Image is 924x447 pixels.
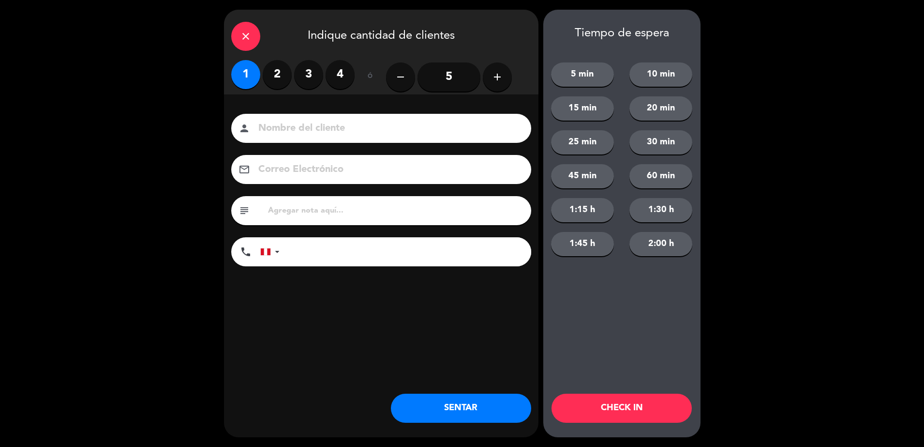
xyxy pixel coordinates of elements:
[257,120,519,137] input: Nombre del cliente
[294,60,323,89] label: 3
[551,164,614,188] button: 45 min
[629,164,692,188] button: 60 min
[492,71,503,83] i: add
[238,123,250,134] i: person
[551,394,692,423] button: CHECK IN
[629,198,692,222] button: 1:30 h
[629,130,692,154] button: 30 min
[391,394,531,423] button: SENTAR
[551,130,614,154] button: 25 min
[267,204,524,217] input: Agregar nota aquí...
[261,238,283,266] div: Peru (Perú): +51
[629,96,692,121] button: 20 min
[326,60,355,89] label: 4
[386,62,415,92] button: remove
[238,205,250,216] i: subject
[551,62,614,87] button: 5 min
[551,198,614,222] button: 1:15 h
[238,164,250,175] i: email
[355,60,386,94] div: ó
[551,232,614,256] button: 1:45 h
[224,10,538,60] div: Indique cantidad de clientes
[629,62,692,87] button: 10 min
[231,60,260,89] label: 1
[257,161,519,178] input: Correo Electrónico
[551,96,614,121] button: 15 min
[395,71,406,83] i: remove
[483,62,512,92] button: add
[263,60,292,89] label: 2
[629,232,692,256] button: 2:00 h
[240,31,252,42] i: close
[543,27,700,41] div: Tiempo de espera
[240,246,252,258] i: phone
